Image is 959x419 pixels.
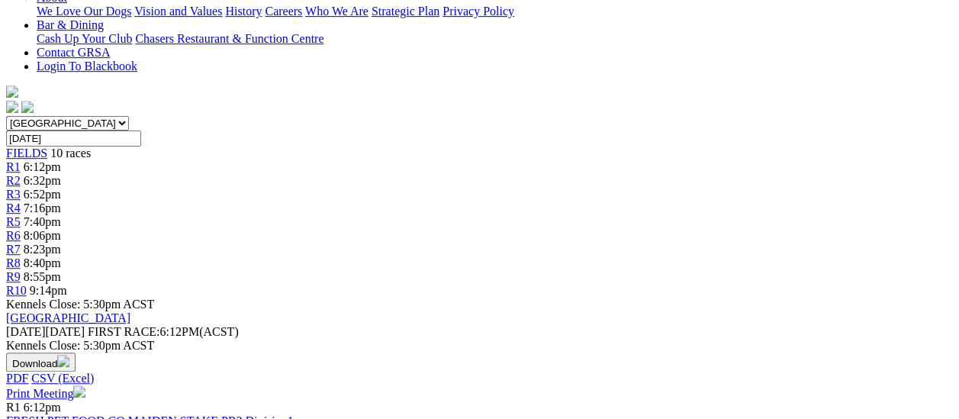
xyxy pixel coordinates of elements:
[6,353,76,372] button: Download
[265,5,302,18] a: Careers
[37,5,131,18] a: We Love Our Dogs
[6,85,18,98] img: logo-grsa-white.png
[6,147,47,160] a: FIELDS
[24,256,61,269] span: 8:40pm
[6,174,21,187] a: R2
[37,5,953,18] div: About
[73,385,85,398] img: printer.svg
[24,401,61,414] span: 6:12pm
[135,32,323,45] a: Chasers Restaurant & Function Centre
[305,5,368,18] a: Who We Are
[372,5,439,18] a: Strategic Plan
[6,256,21,269] a: R8
[6,215,21,228] a: R5
[30,284,67,297] span: 9:14pm
[24,160,61,173] span: 6:12pm
[6,284,27,297] a: R10
[6,387,85,400] a: Print Meeting
[6,325,46,338] span: [DATE]
[37,32,953,46] div: Bar & Dining
[31,372,94,385] a: CSV (Excel)
[24,188,61,201] span: 6:52pm
[6,298,154,311] span: Kennels Close: 5:30pm ACST
[6,372,953,385] div: Download
[134,5,222,18] a: Vision and Values
[24,229,61,242] span: 8:06pm
[6,229,21,242] a: R6
[24,174,61,187] span: 6:32pm
[6,131,141,147] input: Select date
[6,325,85,338] span: [DATE]
[50,147,91,160] span: 10 races
[6,372,28,385] a: PDF
[442,5,514,18] a: Privacy Policy
[37,18,104,31] a: Bar & Dining
[88,325,159,338] span: FIRST RACE:
[37,32,132,45] a: Cash Up Your Club
[6,270,21,283] a: R9
[6,160,21,173] a: R1
[6,339,953,353] div: Kennels Close: 5:30pm ACST
[6,401,21,414] span: R1
[21,101,34,113] img: twitter.svg
[24,201,61,214] span: 7:16pm
[6,243,21,256] a: R7
[57,355,69,367] img: download.svg
[37,60,137,73] a: Login To Blackbook
[88,325,239,338] span: 6:12PM(ACST)
[6,201,21,214] a: R4
[24,243,61,256] span: 8:23pm
[6,101,18,113] img: facebook.svg
[24,215,61,228] span: 7:40pm
[6,188,21,201] a: R3
[24,270,61,283] span: 8:55pm
[6,311,130,324] a: [GEOGRAPHIC_DATA]
[225,5,262,18] a: History
[37,46,110,59] a: Contact GRSA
